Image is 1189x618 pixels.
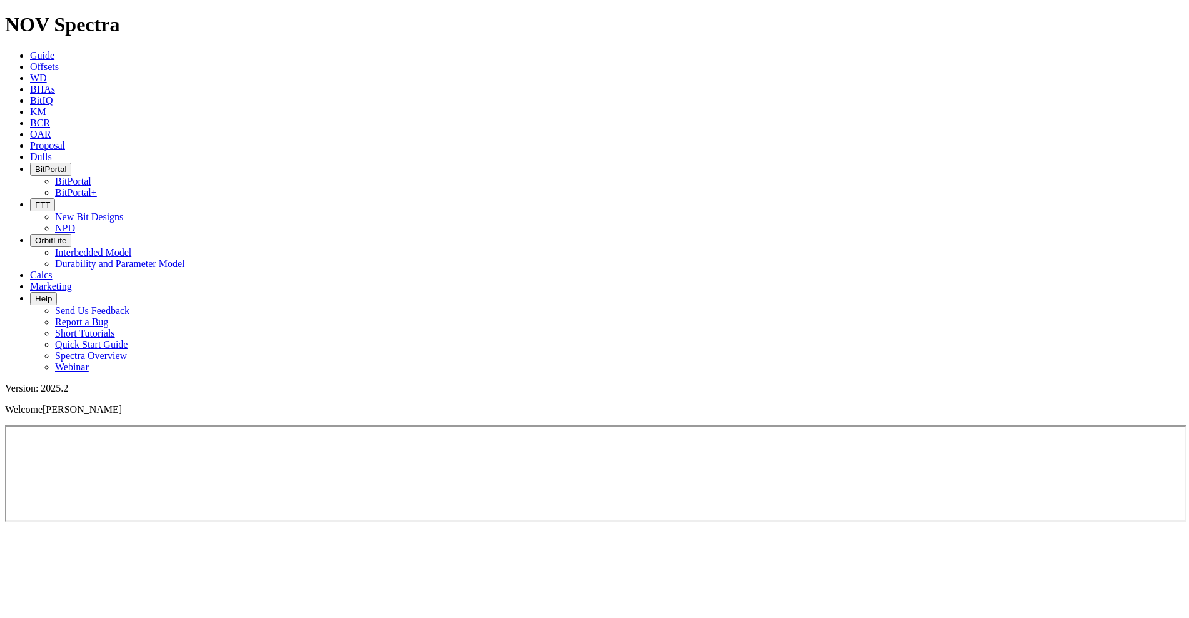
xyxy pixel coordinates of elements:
a: BCR [30,118,50,128]
a: KM [30,106,46,117]
a: OAR [30,129,51,139]
a: BitPortal [55,176,91,186]
button: FTT [30,198,55,211]
a: NPD [55,223,75,233]
span: Help [35,294,52,303]
span: [PERSON_NAME] [43,404,122,415]
button: OrbitLite [30,234,71,247]
a: Guide [30,50,54,61]
a: Webinar [55,362,89,372]
a: BitPortal+ [55,187,97,198]
a: BHAs [30,84,55,94]
a: Quick Start Guide [55,339,128,350]
a: New Bit Designs [55,211,123,222]
a: WD [30,73,47,83]
span: OrbitLite [35,236,66,245]
a: Dulls [30,151,52,162]
a: Marketing [30,281,72,291]
a: Interbedded Model [55,247,131,258]
h1: NOV Spectra [5,13,1184,36]
a: Calcs [30,270,53,280]
span: BitPortal [35,165,66,174]
a: Send Us Feedback [55,305,129,316]
a: Report a Bug [55,317,108,327]
button: Help [30,292,57,305]
p: Welcome [5,404,1184,415]
div: Version: 2025.2 [5,383,1184,394]
a: Offsets [30,61,59,72]
a: Spectra Overview [55,350,127,361]
button: BitPortal [30,163,71,176]
span: FTT [35,200,50,210]
a: Proposal [30,140,65,151]
a: Short Tutorials [55,328,115,338]
a: Durability and Parameter Model [55,258,185,269]
a: BitIQ [30,95,53,106]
